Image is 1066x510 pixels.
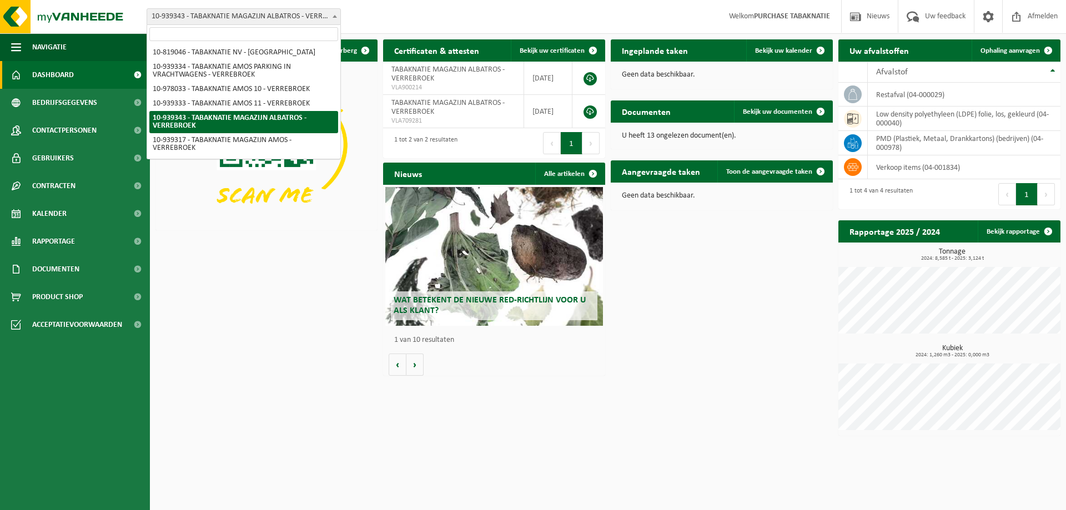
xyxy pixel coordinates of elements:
span: Bekijk uw certificaten [520,47,585,54]
span: Toon de aangevraagde taken [726,168,812,175]
button: Vorige [389,354,406,376]
button: Next [1038,183,1055,205]
span: Rapportage [32,228,75,255]
li: 10-819046 - TABAKNATIE NV - [GEOGRAPHIC_DATA] [149,46,338,60]
div: 1 tot 4 van 4 resultaten [844,182,913,206]
span: Wat betekent de nieuwe RED-richtlijn voor u als klant? [394,296,586,315]
p: U heeft 13 ongelezen document(en). [622,132,822,140]
a: Bekijk uw kalender [746,39,832,62]
a: Bekijk rapportage [978,220,1059,243]
h3: Kubiek [844,345,1060,358]
li: 10-939312 - TABAKNATIE MAGAZIJN AMOS 5 - VERREBROEK [149,155,338,178]
h2: Aangevraagde taken [611,160,711,182]
span: 10-939343 - TABAKNATIE MAGAZIJN ALBATROS - VERREBROEK [147,9,340,24]
span: Bekijk uw kalender [755,47,812,54]
li: 10-939317 - TABAKNATIE MAGAZIJN AMOS - VERREBROEK [149,133,338,155]
span: 10-939343 - TABAKNATIE MAGAZIJN ALBATROS - VERREBROEK [147,8,341,25]
li: 10-978033 - TABAKNATIE AMOS 10 - VERREBROEK [149,82,338,97]
span: TABAKNATIE MAGAZIJN ALBATROS - VERREBROEK [391,99,505,116]
span: Dashboard [32,61,74,89]
li: 10-939343 - TABAKNATIE MAGAZIJN ALBATROS - VERREBROEK [149,111,338,133]
a: Bekijk uw certificaten [511,39,604,62]
td: verkoop items (04-001834) [868,155,1060,179]
li: 10-939333 - TABAKNATIE AMOS 11 - VERREBROEK [149,97,338,111]
td: low density polyethyleen (LDPE) folie, los, gekleurd (04-000040) [868,107,1060,131]
a: Ophaling aanvragen [972,39,1059,62]
span: VLA709281 [391,117,515,125]
span: Gebruikers [32,144,74,172]
h2: Nieuws [383,163,433,184]
span: Acceptatievoorwaarden [32,311,122,339]
span: Bedrijfsgegevens [32,89,97,117]
span: TABAKNATIE MAGAZIJN ALBATROS - VERREBROEK [391,65,505,83]
h3: Tonnage [844,248,1060,261]
button: Previous [543,132,561,154]
td: restafval (04-000029) [868,83,1060,107]
p: Geen data beschikbaar. [622,192,822,200]
span: Contactpersonen [32,117,97,144]
p: 1 van 10 resultaten [394,336,600,344]
button: Volgende [406,354,424,376]
button: Verberg [324,39,376,62]
a: Alle artikelen [535,163,604,185]
h2: Certificaten & attesten [383,39,490,61]
span: VLA900214 [391,83,515,92]
button: Previous [998,183,1016,205]
td: PMD (Plastiek, Metaal, Drankkartons) (bedrijven) (04-000978) [868,131,1060,155]
td: [DATE] [524,95,572,128]
h2: Documenten [611,100,682,122]
button: 1 [1016,183,1038,205]
span: Afvalstof [876,68,908,77]
td: [DATE] [524,62,572,95]
span: 2024: 8,585 t - 2025: 3,124 t [844,256,1060,261]
span: Product Shop [32,283,83,311]
button: Next [582,132,600,154]
button: 1 [561,132,582,154]
a: Bekijk uw documenten [734,100,832,123]
li: 10-939334 - TABAKNATIE AMOS PARKING IN VRACHTWAGENS - VERREBROEK [149,60,338,82]
strong: PURCHASE TABAKNATIE [754,12,830,21]
span: Documenten [32,255,79,283]
span: 2024: 1,260 m3 - 2025: 0,000 m3 [844,352,1060,358]
span: Kalender [32,200,67,228]
h2: Uw afvalstoffen [838,39,920,61]
h2: Ingeplande taken [611,39,699,61]
span: Contracten [32,172,76,200]
div: 1 tot 2 van 2 resultaten [389,131,457,155]
p: Geen data beschikbaar. [622,71,822,79]
span: Bekijk uw documenten [743,108,812,115]
span: Navigatie [32,33,67,61]
span: Ophaling aanvragen [980,47,1040,54]
a: Wat betekent de nieuwe RED-richtlijn voor u als klant? [385,187,603,326]
a: Toon de aangevraagde taken [717,160,832,183]
h2: Rapportage 2025 / 2024 [838,220,951,242]
span: Verberg [333,47,357,54]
